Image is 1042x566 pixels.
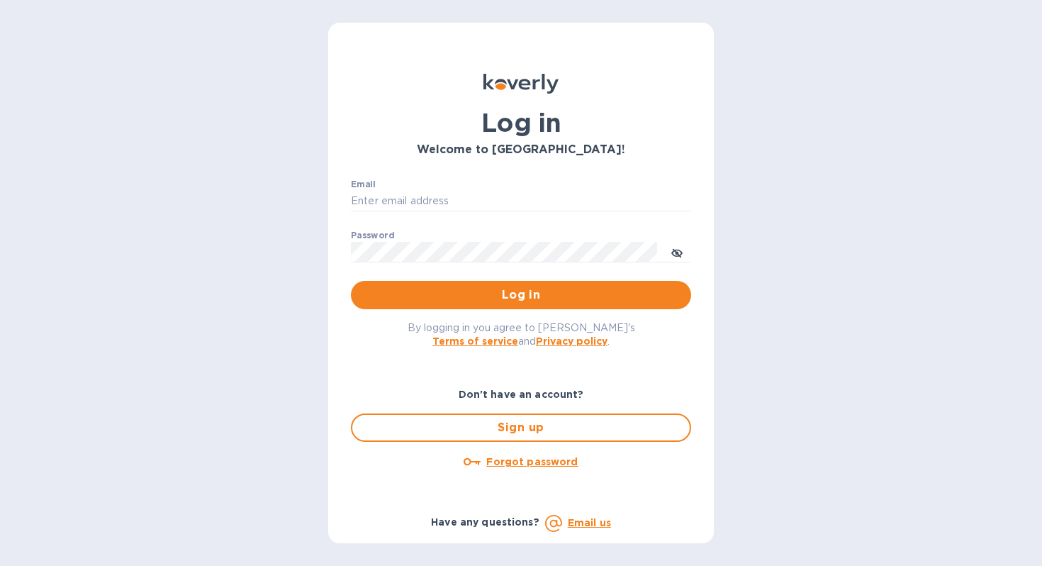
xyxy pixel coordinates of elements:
[536,335,607,347] a: Privacy policy
[486,456,578,467] u: Forgot password
[459,389,584,400] b: Don't have an account?
[362,287,680,304] span: Log in
[364,419,678,436] span: Sign up
[351,143,691,157] h3: Welcome to [GEOGRAPHIC_DATA]!
[351,231,394,240] label: Password
[568,517,611,528] a: Email us
[663,238,691,266] button: toggle password visibility
[483,74,559,94] img: Koverly
[408,322,635,347] span: By logging in you agree to [PERSON_NAME]'s and .
[351,191,691,212] input: Enter email address
[351,281,691,309] button: Log in
[351,108,691,138] h1: Log in
[351,180,376,189] label: Email
[351,414,691,442] button: Sign up
[432,335,518,347] a: Terms of service
[431,516,539,528] b: Have any questions?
